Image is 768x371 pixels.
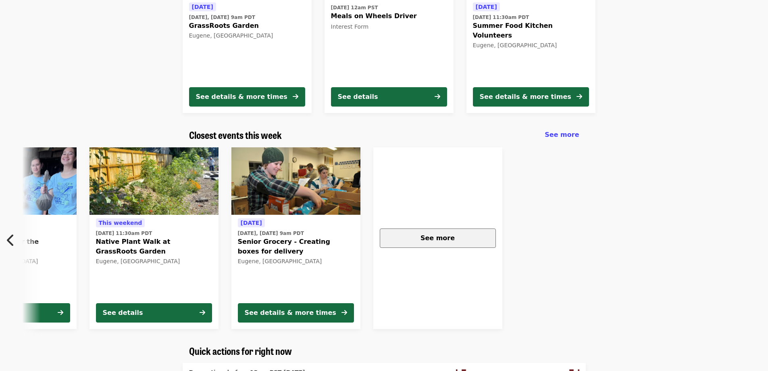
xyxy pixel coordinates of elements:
button: See details & more times [473,87,589,107]
button: See details [96,303,212,323]
time: [DATE], [DATE] 9am PDT [189,14,255,21]
div: Eugene, [GEOGRAPHIC_DATA] [238,258,354,265]
i: chevron-left icon [7,233,15,248]
div: See details & more times [480,92,571,102]
div: See details & more times [245,308,336,318]
div: See details [338,92,378,102]
div: Eugene, [GEOGRAPHIC_DATA] [189,32,305,39]
time: [DATE] 11:30am PDT [96,230,152,237]
i: arrow-right icon [200,309,205,317]
img: Native Plant Walk at GrassRoots Garden organized by FOOD For Lane County [89,147,219,215]
span: See more [420,234,455,242]
span: Summer Food Kitchen Volunteers [473,21,589,40]
span: [DATE] [192,4,213,10]
span: See more [545,131,579,138]
span: [DATE] [241,220,262,226]
a: See details for "Senior Grocery - Creating boxes for delivery" [231,147,360,329]
div: Eugene, [GEOGRAPHIC_DATA] [473,42,589,49]
span: Closest events this week [189,128,282,142]
time: [DATE] 11:30am PDT [473,14,529,21]
div: See details & more times [196,92,287,102]
span: Meals on Wheels Driver [331,11,447,21]
span: Senior Grocery - Creating boxes for delivery [238,237,354,256]
button: See details [331,87,447,107]
time: [DATE], [DATE] 9am PDT [238,230,304,237]
span: Native Plant Walk at GrassRoots Garden [96,237,212,256]
i: arrow-right icon [435,93,440,101]
div: Eugene, [GEOGRAPHIC_DATA] [96,258,212,265]
i: arrow-right icon [293,93,298,101]
i: arrow-right icon [341,309,347,317]
span: [DATE] [476,4,497,10]
button: See more [380,228,496,248]
a: See more [545,130,579,140]
a: Closest events this week [189,129,282,141]
a: See details for "Native Plant Walk at GrassRoots Garden" [89,147,219,329]
time: [DATE] 12am PST [331,4,378,11]
button: See details & more times [238,303,354,323]
span: Interest Form [331,23,369,30]
span: This weekend [99,220,142,226]
img: Senior Grocery - Creating boxes for delivery organized by FOOD For Lane County [231,147,360,215]
button: See details & more times [189,87,305,107]
a: See more [373,147,502,329]
div: See details [103,308,143,318]
span: Quick actions for right now [189,344,292,358]
div: Closest events this week [183,129,586,141]
i: arrow-right icon [577,93,582,101]
i: arrow-right icon [58,309,63,317]
span: GrassRoots Garden [189,21,305,31]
